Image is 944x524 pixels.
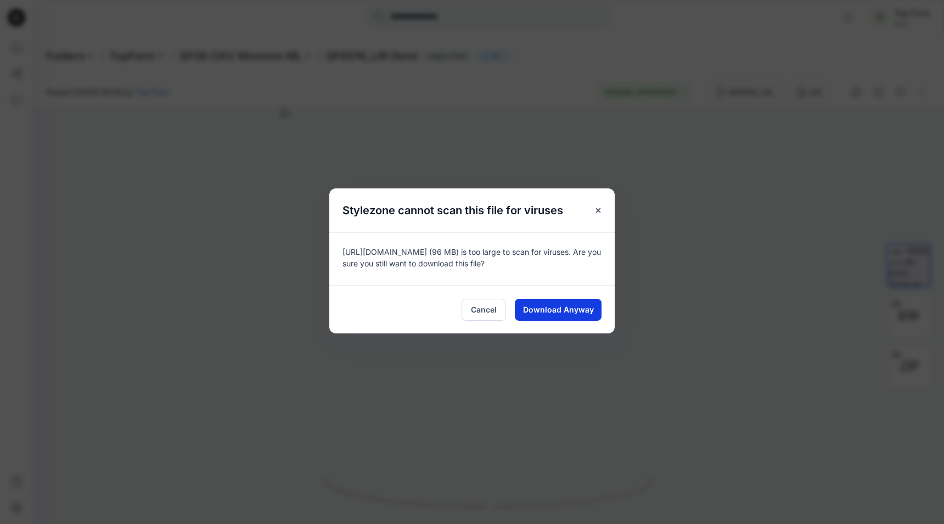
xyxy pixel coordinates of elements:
div: [URL][DOMAIN_NAME] (96 MB) is too large to scan for viruses. Are you sure you still want to downl... [329,232,615,285]
h5: Stylezone cannot scan this file for viruses [329,188,576,232]
button: Close [588,200,608,220]
button: Cancel [462,299,506,321]
button: Download Anyway [515,299,602,321]
span: Cancel [471,304,497,315]
span: Download Anyway [523,304,594,315]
